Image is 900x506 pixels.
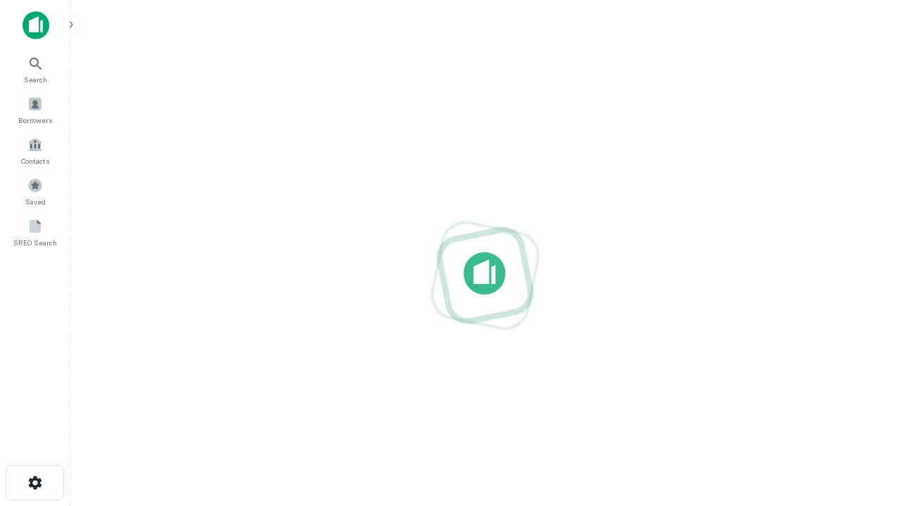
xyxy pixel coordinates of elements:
[4,213,66,251] a: SREO Search
[18,115,52,126] span: Borrowers
[24,74,47,85] span: Search
[4,172,66,210] a: Saved
[4,50,66,88] a: Search
[13,237,57,248] span: SREO Search
[25,196,46,207] span: Saved
[21,155,49,167] span: Contacts
[22,11,49,39] img: capitalize-icon.png
[4,131,66,169] a: Contacts
[830,349,900,416] iframe: Chat Widget
[4,91,66,129] a: Borrowers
